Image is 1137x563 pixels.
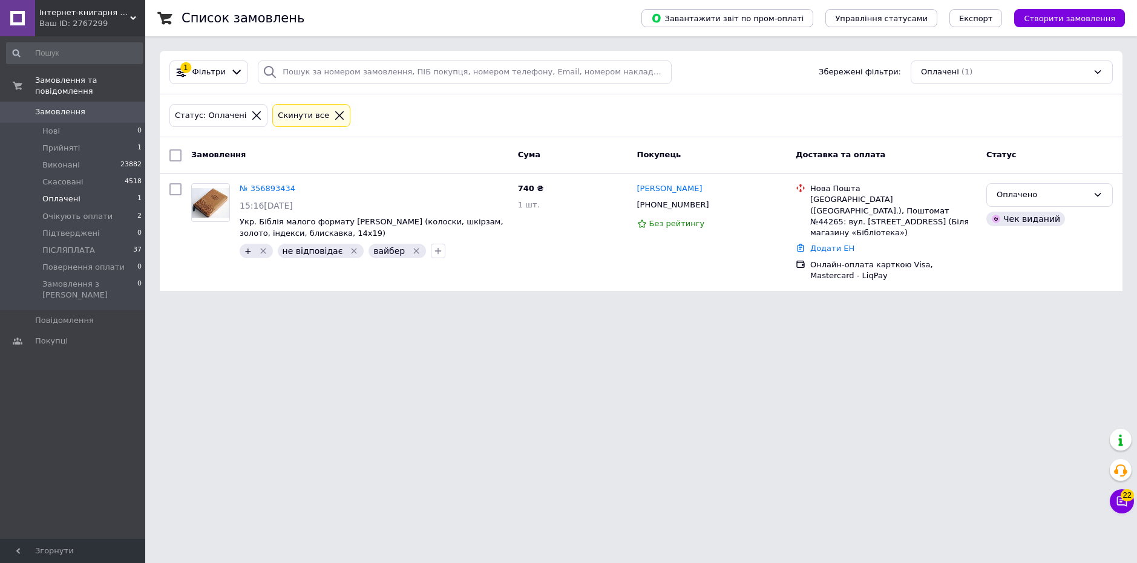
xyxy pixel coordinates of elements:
[182,11,304,25] h1: Список замовлень
[240,201,293,210] span: 15:16[DATE]
[244,246,252,256] span: +
[641,9,813,27] button: Завантажити звіт по пром-оплаті
[949,9,1003,27] button: Експорт
[42,262,125,273] span: Повернення оплати
[819,67,901,78] span: Збережені фільтри:
[637,150,681,159] span: Покупець
[42,211,113,222] span: Очікують оплати
[120,160,142,171] span: 23882
[42,160,80,171] span: Виконані
[137,126,142,137] span: 0
[191,150,246,159] span: Замовлення
[275,109,332,122] div: Cкинути все
[137,211,142,222] span: 2
[373,246,405,256] span: вайбер
[921,67,959,78] span: Оплачені
[1014,9,1125,27] button: Створити замовлення
[518,184,544,193] span: 740 ₴
[42,143,80,154] span: Прийняті
[1121,489,1134,501] span: 22
[240,184,295,193] a: № 356893434
[192,188,229,218] img: Фото товару
[258,246,268,256] svg: Видалити мітку
[1002,13,1125,22] a: Створити замовлення
[959,14,993,23] span: Експорт
[137,262,142,273] span: 0
[986,150,1017,159] span: Статус
[42,279,137,301] span: Замовлення з [PERSON_NAME]
[986,212,1065,226] div: Чек виданий
[39,7,130,18] span: Інтернет-книгарня BOOKSON
[137,143,142,154] span: 1
[137,194,142,204] span: 1
[35,106,85,117] span: Замовлення
[35,336,68,347] span: Покупці
[1110,489,1134,513] button: Чат з покупцем22
[349,246,359,256] svg: Видалити мітку
[997,189,1088,201] div: Оплачено
[796,150,885,159] span: Доставка та оплата
[810,259,977,281] div: Онлайн-оплата карткою Visa, Mastercard - LiqPay
[133,245,142,256] span: 37
[42,177,84,187] span: Скасовані
[258,60,672,84] input: Пошук за номером замовлення, ПІБ покупця, номером телефону, Email, номером накладної
[39,18,145,29] div: Ваш ID: 2767299
[810,244,854,253] a: Додати ЕН
[810,194,977,238] div: [GEOGRAPHIC_DATA] ([GEOGRAPHIC_DATA].), Поштомат №44265: вул. [STREET_ADDRESS] (Біля магазину «Бі...
[1024,14,1115,23] span: Створити замовлення
[137,228,142,239] span: 0
[180,62,191,73] div: 1
[192,67,226,78] span: Фільтри
[651,13,804,24] span: Завантажити звіт по пром-оплаті
[172,109,249,122] div: Статус: Оплачені
[42,245,95,256] span: ПІСЛЯПЛАТА
[191,183,230,222] a: Фото товару
[125,177,142,187] span: 4518
[810,183,977,194] div: Нова Пошта
[6,42,143,64] input: Пошук
[411,246,421,256] svg: Видалити мітку
[637,183,703,195] a: [PERSON_NAME]
[137,279,142,301] span: 0
[42,194,80,204] span: Оплачені
[240,217,503,238] a: Укр. Біблія малого формату [PERSON_NAME] (колоски, шкірзам, золото, індекси, блискавка, 14х19)
[35,315,94,326] span: Повідомлення
[42,126,60,137] span: Нові
[825,9,937,27] button: Управління статусами
[962,67,972,76] span: (1)
[649,219,705,228] span: Без рейтингу
[518,200,540,209] span: 1 шт.
[637,200,709,209] span: [PHONE_NUMBER]
[42,228,100,239] span: Підтверджені
[35,75,145,97] span: Замовлення та повідомлення
[835,14,928,23] span: Управління статусами
[518,150,540,159] span: Cума
[283,246,343,256] span: не відповідає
